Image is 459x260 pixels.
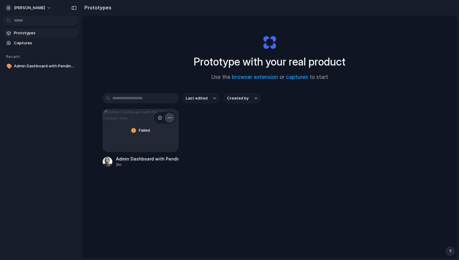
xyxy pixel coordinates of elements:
div: Admin Dashboard with Pending Contact Info [116,156,178,162]
a: Admin Dashboard with Pending Contact InfoFailedAdmin Dashboard with Pending Contact Info3m [103,109,178,167]
span: Captures [14,40,76,46]
span: Failed [139,127,150,133]
a: Captures [3,39,79,48]
a: captures [286,74,308,80]
div: 🎨 [6,63,11,70]
a: 🎨Admin Dashboard with Pending Contact Info [3,62,79,71]
span: Use the or to start [211,73,328,81]
span: Last edited [186,95,208,101]
span: [PERSON_NAME] [14,5,45,11]
span: Prototypes [14,30,76,36]
button: 🎨 [5,63,12,69]
button: [PERSON_NAME] [3,3,54,13]
button: Created by [223,93,261,103]
a: Prototypes [3,29,79,38]
h2: Prototypes [82,4,111,11]
span: Recent [6,54,20,59]
a: browser extension [232,74,278,80]
span: Created by [227,95,249,101]
button: Last edited [182,93,220,103]
div: 3m [116,162,178,167]
span: Admin Dashboard with Pending Contact Info [14,63,76,69]
h1: Prototype with your real product [194,54,345,70]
